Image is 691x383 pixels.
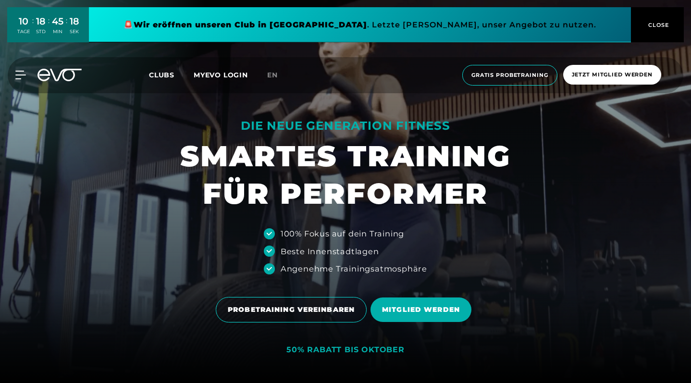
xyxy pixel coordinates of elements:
[17,28,30,35] div: TAGE
[370,290,475,329] a: MITGLIED WERDEN
[17,14,30,28] div: 10
[52,28,63,35] div: MIN
[180,118,511,134] div: DIE NEUE GENERATION FITNESS
[52,14,63,28] div: 45
[281,246,379,257] div: Beste Innenstadtlagen
[70,28,79,35] div: SEK
[281,228,404,239] div: 100% Fokus auf dein Training
[572,71,653,79] span: Jetzt Mitglied werden
[32,15,34,41] div: :
[631,7,684,42] button: CLOSE
[216,290,370,330] a: PROBETRAINING VEREINBAREN
[459,65,560,86] a: Gratis Probetraining
[471,71,548,79] span: Gratis Probetraining
[180,137,511,212] h1: SMARTES TRAINING FÜR PERFORMER
[70,14,79,28] div: 18
[646,21,669,29] span: CLOSE
[281,263,427,274] div: Angenehme Trainingsatmosphäre
[48,15,49,41] div: :
[149,70,194,79] a: Clubs
[194,71,248,79] a: MYEVO LOGIN
[228,305,355,315] span: PROBETRAINING VEREINBAREN
[267,71,278,79] span: en
[286,345,405,355] div: 50% RABATT BIS OKTOBER
[560,65,664,86] a: Jetzt Mitglied werden
[36,14,46,28] div: 18
[36,28,46,35] div: STD
[149,71,174,79] span: Clubs
[267,70,289,81] a: en
[382,305,460,315] span: MITGLIED WERDEN
[66,15,67,41] div: :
